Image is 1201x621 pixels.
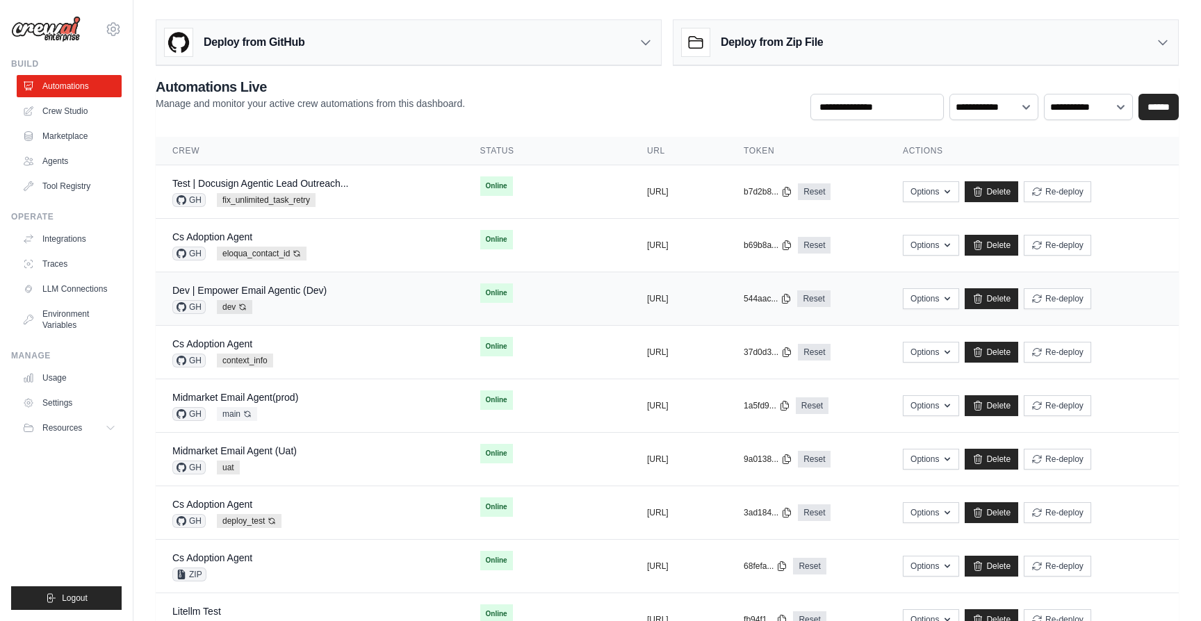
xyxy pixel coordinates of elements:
span: ZIP [172,568,206,581]
a: Litellm Test [172,606,221,617]
button: Re-deploy [1024,449,1091,470]
a: Reset [798,344,831,361]
a: Test | Docusign Agentic Lead Outreach... [172,178,348,189]
button: 37d0d3... [744,347,792,358]
a: Reset [798,237,831,254]
a: Cs Adoption Agent [172,231,252,242]
a: Delete [965,556,1018,577]
button: Re-deploy [1024,181,1091,202]
a: Reset [793,558,826,574]
a: Delete [965,181,1018,202]
button: Re-deploy [1024,288,1091,309]
span: fix_unlimited_task_retry [217,193,316,207]
span: uat [217,461,240,474]
h3: Deploy from GitHub [204,34,304,51]
a: Traces [17,253,122,275]
a: Delete [965,502,1018,523]
a: Cs Adoption Agent [172,338,252,349]
span: Resources [42,422,82,433]
a: Reset [798,451,831,467]
button: b69b8a... [744,240,792,251]
a: Delete [965,288,1018,309]
img: GitHub Logo [165,28,193,56]
div: Build [11,58,122,69]
a: Reset [797,290,830,307]
a: Reset [798,504,831,521]
button: 9a0138... [744,454,792,465]
img: Logo [11,16,81,42]
a: Delete [965,395,1018,416]
th: Token [727,137,886,165]
span: GH [172,300,206,314]
button: Logout [11,586,122,610]
a: Reset [798,183,831,200]
span: eloqua_contact_id [217,247,307,260]
span: deploy_test [217,514,281,528]
a: Marketplace [17,125,122,147]
span: context_info [217,354,273,367]
button: 3ad184... [744,507,792,518]
a: Midmarket Email Agent (Uat) [172,445,297,456]
a: Reset [796,397,828,414]
button: Re-deploy [1024,395,1091,416]
a: Delete [965,342,1018,363]
button: Options [903,556,959,577]
span: Online [480,444,513,463]
h2: Automations Live [156,77,465,97]
button: Resources [17,417,122,439]
button: Re-deploy [1024,502,1091,523]
span: Online [480,230,513,249]
span: Logout [62,593,88,604]
span: main [217,407,257,421]
button: b7d2b8... [744,186,792,197]
a: Environment Variables [17,303,122,336]
button: Options [903,395,959,416]
button: 1a5fd9... [744,400,790,411]
span: GH [172,247,206,260]
span: GH [172,461,206,474]
span: GH [172,407,206,421]
button: 68fefa... [744,561,787,572]
a: Midmarket Email Agent(prod) [172,392,298,403]
span: GH [172,193,206,207]
th: Status [464,137,630,165]
h3: Deploy from Zip File [721,34,823,51]
a: Agents [17,150,122,172]
span: Online [480,176,513,196]
a: Integrations [17,228,122,250]
a: Cs Adoption Agent [172,552,252,563]
button: Options [903,235,959,256]
a: Settings [17,392,122,414]
span: Online [480,390,513,410]
span: dev [217,300,252,314]
a: Cs Adoption Agent [172,499,252,510]
th: Actions [886,137,1179,165]
span: GH [172,514,206,528]
a: Delete [965,449,1018,470]
button: Options [903,181,959,202]
button: Re-deploy [1024,235,1091,256]
button: Re-deploy [1024,556,1091,577]
a: Crew Studio [17,100,122,122]
a: Delete [965,235,1018,256]
a: Automations [17,75,122,97]
span: Online [480,283,513,303]
p: Manage and monitor your active crew automations from this dashboard. [156,97,465,110]
button: Re-deploy [1024,342,1091,363]
span: Online [480,497,513,517]
th: Crew [156,137,464,165]
span: Online [480,337,513,356]
a: Dev | Empower Email Agentic (Dev) [172,285,327,296]
span: GH [172,354,206,367]
div: Manage [11,350,122,361]
button: 544aac... [744,293,792,304]
a: Tool Registry [17,175,122,197]
span: Online [480,551,513,570]
div: Operate [11,211,122,222]
button: Options [903,502,959,523]
button: Options [903,288,959,309]
th: URL [630,137,727,165]
button: Options [903,342,959,363]
a: Usage [17,367,122,389]
button: Options [903,449,959,470]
